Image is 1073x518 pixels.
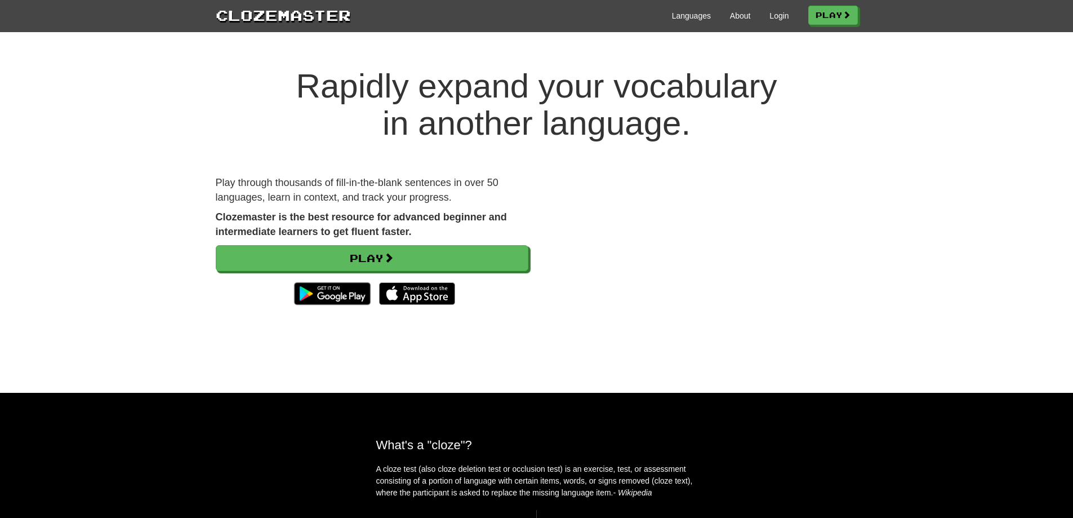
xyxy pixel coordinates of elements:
p: Play through thousands of fill-in-the-blank sentences in over 50 languages, learn in context, and... [216,176,528,205]
h2: What's a "cloze"? [376,438,697,452]
strong: Clozemaster is the best resource for advanced beginner and intermediate learners to get fluent fa... [216,211,507,237]
a: Play [808,6,858,25]
a: Clozemaster [216,5,351,25]
em: - Wikipedia [613,488,652,497]
img: Download_on_the_App_Store_Badge_US-UK_135x40-25178aeef6eb6b83b96f5f2d004eda3bffbb37122de64afbaef7... [379,282,455,305]
p: A cloze test (also cloze deletion test or occlusion test) is an exercise, test, or assessment con... [376,463,697,499]
a: Login [769,10,789,21]
a: Languages [672,10,711,21]
a: Play [216,245,528,271]
img: Get it on Google Play [288,277,376,311]
a: About [730,10,751,21]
